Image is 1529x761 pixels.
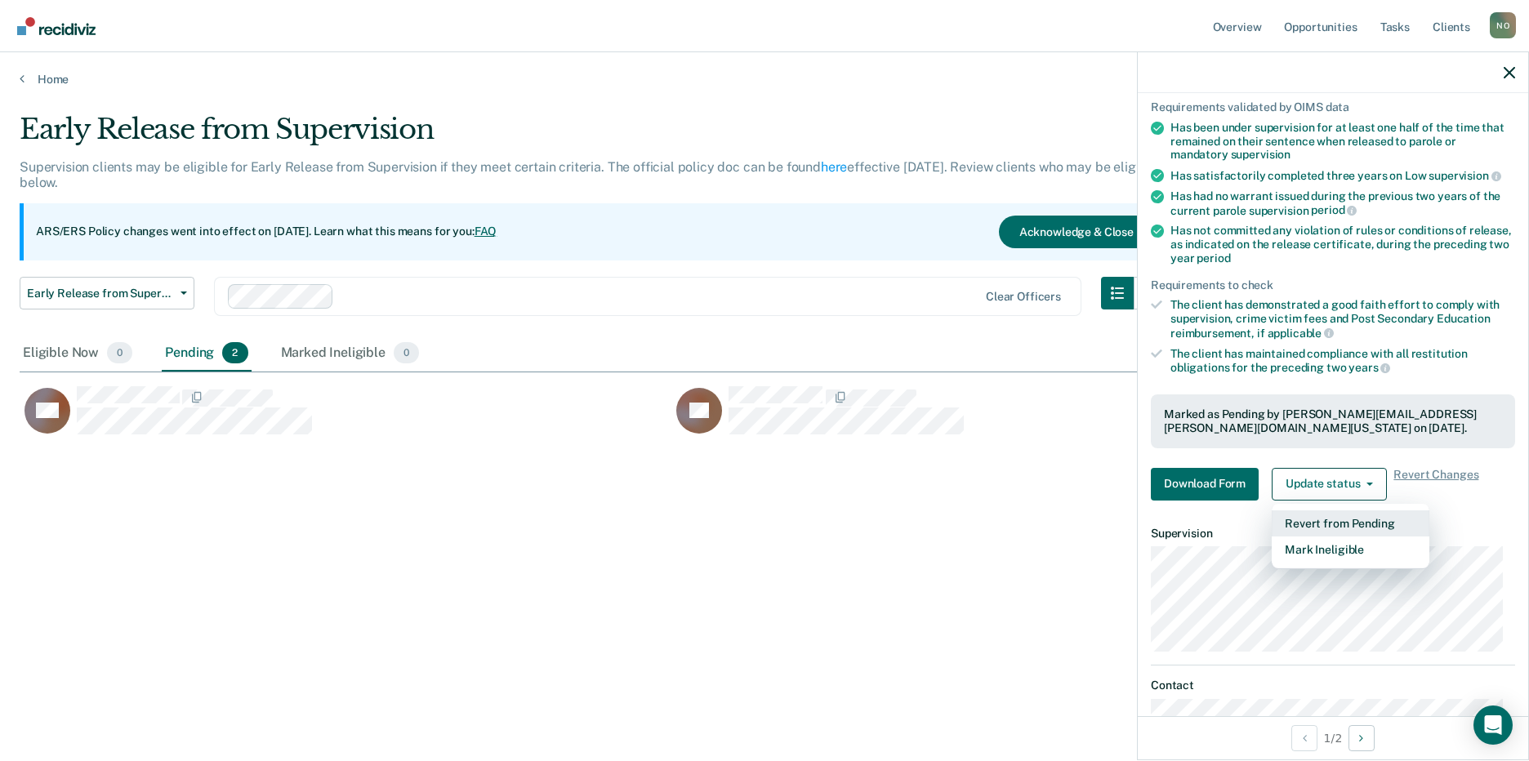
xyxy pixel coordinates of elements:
[1429,169,1500,182] span: supervision
[475,225,497,238] a: FAQ
[394,342,419,363] span: 0
[278,336,423,372] div: Marked Ineligible
[20,113,1166,159] div: Early Release from Supervision
[1490,12,1516,38] button: Profile dropdown button
[986,290,1061,304] div: Clear officers
[17,17,96,35] img: Recidiviz
[1151,100,1515,114] div: Requirements validated by OIMS data
[1473,705,1513,745] div: Open Intercom Messenger
[1272,510,1429,536] button: Revert from Pending
[1170,347,1515,375] div: The client has maintained compliance with all restitution obligations for the preceding two
[1348,725,1375,751] button: Next Opportunity
[162,336,251,372] div: Pending
[36,224,497,240] p: ARS/ERS Policy changes went into effect on [DATE]. Learn what this means for you:
[1490,12,1516,38] div: N O
[1151,527,1515,541] dt: Supervision
[1170,189,1515,217] div: Has had no warrant issued during the previous two years of the current parole supervision
[1138,716,1528,759] div: 1 / 2
[222,342,247,363] span: 2
[20,385,671,451] div: CaseloadOpportunityCell-07910459
[999,216,1154,248] button: Acknowledge & Close
[1393,468,1478,501] span: Revert Changes
[1272,536,1429,563] button: Mark Ineligible
[1268,327,1334,340] span: applicable
[1348,361,1390,374] span: years
[1231,148,1291,161] span: supervision
[1272,468,1387,501] button: Update status
[1197,251,1230,265] span: period
[1164,407,1502,435] div: Marked as Pending by [PERSON_NAME][EMAIL_ADDRESS][PERSON_NAME][DOMAIN_NAME][US_STATE] on [DATE].
[20,159,1158,190] p: Supervision clients may be eligible for Early Release from Supervision if they meet certain crite...
[1170,224,1515,265] div: Has not committed any violation of rules or conditions of release, as indicated on the release ce...
[1151,278,1515,292] div: Requirements to check
[27,287,174,300] span: Early Release from Supervision
[20,72,1509,87] a: Home
[821,159,847,175] a: here
[1170,121,1515,162] div: Has been under supervision for at least one half of the time that remained on their sentence when...
[1170,168,1515,183] div: Has satisfactorily completed three years on Low
[1151,468,1265,501] a: Navigate to form link
[671,385,1323,451] div: CaseloadOpportunityCell-02212325
[20,336,136,372] div: Eligible Now
[1151,679,1515,692] dt: Contact
[1311,203,1357,216] span: period
[1151,468,1259,501] button: Download Form
[1170,298,1515,340] div: The client has demonstrated a good faith effort to comply with supervision, crime victim fees and...
[107,342,132,363] span: 0
[1291,725,1317,751] button: Previous Opportunity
